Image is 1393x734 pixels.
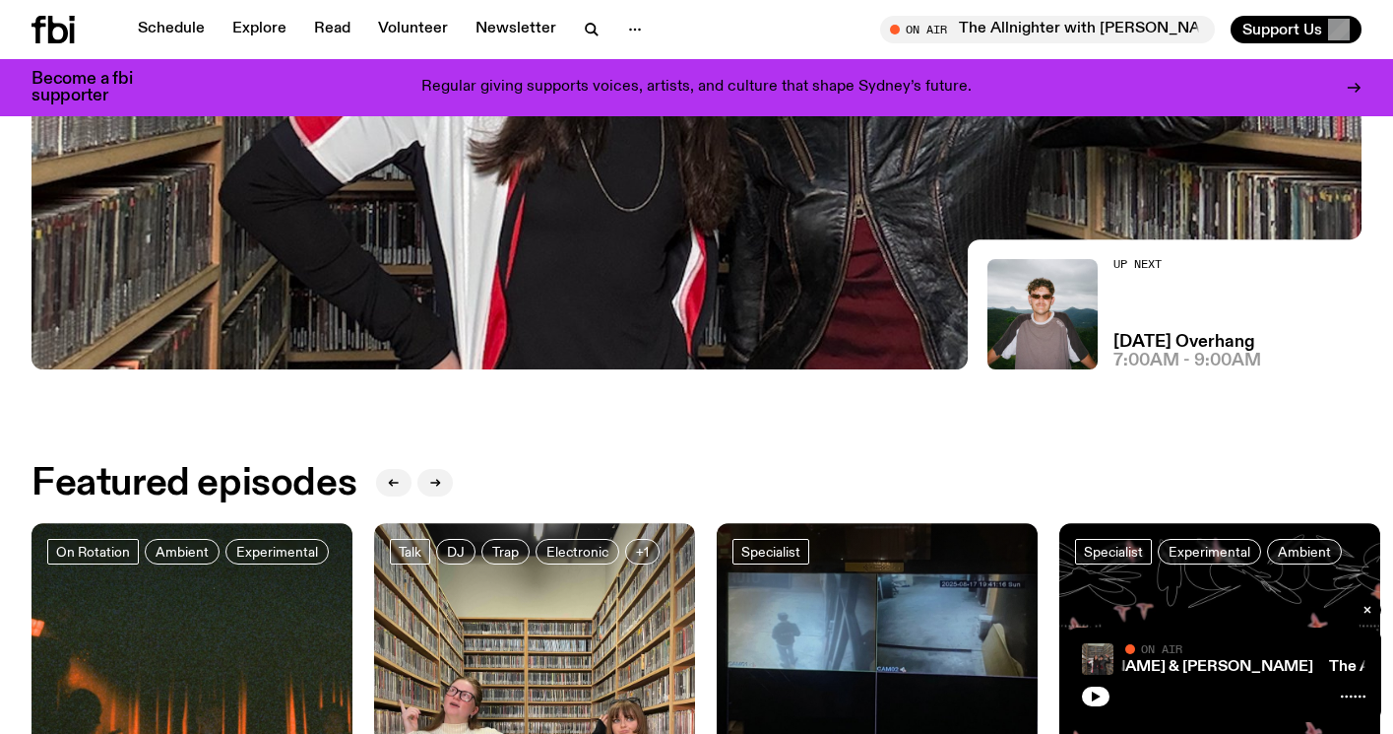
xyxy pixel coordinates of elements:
[1113,259,1261,270] h2: Up Next
[47,539,139,565] a: On Rotation
[492,544,519,559] span: Trap
[741,544,800,559] span: Specialist
[536,539,619,565] a: Electronic
[1169,544,1250,559] span: Experimental
[481,539,530,565] a: Trap
[897,659,1313,675] a: The Allnighter with [PERSON_NAME] & [PERSON_NAME]
[225,539,329,565] a: Experimental
[1158,539,1261,565] a: Experimental
[636,544,649,559] span: +1
[1113,334,1255,351] a: [DATE] Overhang
[464,16,568,43] a: Newsletter
[145,539,220,565] a: Ambient
[880,16,1215,43] button: On AirThe Allnighter with [PERSON_NAME] & [PERSON_NAME]
[625,539,660,565] button: +1
[390,539,430,565] a: Talk
[1113,353,1261,369] span: 7:00am - 9:00am
[399,544,421,559] span: Talk
[1267,539,1342,565] a: Ambient
[436,539,475,565] a: DJ
[32,71,158,104] h3: Become a fbi supporter
[1084,544,1143,559] span: Specialist
[156,544,209,559] span: Ambient
[1075,539,1152,565] a: Specialist
[56,544,130,559] span: On Rotation
[126,16,217,43] a: Schedule
[1242,21,1322,38] span: Support Us
[1141,642,1182,655] span: On Air
[987,259,1098,369] img: Harrie Hastings stands in front of cloud-covered sky and rolling hills. He's wearing sunglasses a...
[221,16,298,43] a: Explore
[1231,16,1361,43] button: Support Us
[366,16,460,43] a: Volunteer
[421,79,972,97] p: Regular giving supports voices, artists, and culture that shape Sydney’s future.
[32,466,356,501] h2: Featured episodes
[546,544,608,559] span: Electronic
[732,539,809,565] a: Specialist
[236,544,318,559] span: Experimental
[302,16,362,43] a: Read
[447,544,465,559] span: DJ
[1278,544,1331,559] span: Ambient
